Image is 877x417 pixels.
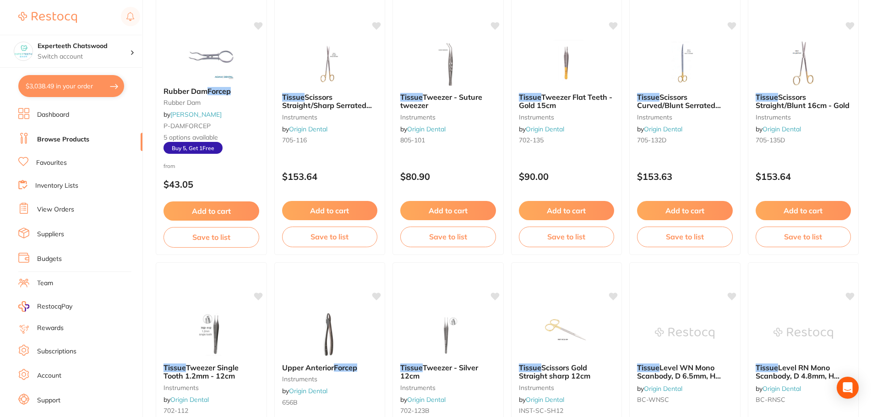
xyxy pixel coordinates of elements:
[637,92,659,102] em: Tissue
[37,324,64,333] a: Rewards
[763,125,801,133] a: Origin Dental
[163,227,259,247] button: Save to list
[526,125,564,133] a: Origin Dental
[37,371,61,380] a: Account
[400,114,496,121] small: instruments
[756,363,839,389] span: Level RN Mono Scanbody, D 4.8mm, H 10mm
[400,363,423,372] em: Tissue
[289,387,327,395] a: Origin Dental
[756,92,850,110] span: Scissors Straight/Blunt 16cm - Gold
[644,385,682,393] a: Origin Dental
[637,395,669,404] span: BC-WNSC
[400,363,496,380] b: Tissue Tweezer - Silver 12cm
[756,201,851,220] button: Add to cart
[37,255,62,264] a: Budgets
[655,40,714,86] img: Tissue Scissors Curved/Blunt Serrated 16cm -Gold
[18,7,77,28] a: Restocq Logo
[282,398,298,406] span: 656B
[526,395,564,404] a: Origin Dental
[756,363,778,372] em: Tissue
[163,110,222,119] span: by
[37,205,74,214] a: View Orders
[400,171,496,182] p: $80.90
[756,227,851,247] button: Save to list
[637,385,682,393] span: by
[300,310,360,356] img: Upper Anterior Forcep
[400,406,430,415] span: 702-123B
[400,93,496,110] b: Tissue Tweezer - Suture tweezer
[519,384,615,391] small: instruments
[756,125,801,133] span: by
[519,363,590,380] span: Scissors Gold Straight sharp 12cm
[637,201,733,220] button: Add to cart
[400,227,496,247] button: Save to list
[38,42,130,51] h4: Experteeth Chatswood
[519,406,563,415] span: INST-SC-SH12
[400,125,446,133] span: by
[163,201,259,221] button: Add to cart
[519,92,541,102] em: Tissue
[637,125,682,133] span: by
[282,114,378,121] small: instruments
[400,136,425,144] span: 805-101
[519,136,544,144] span: 702-135
[400,384,496,391] small: instruments
[18,301,29,312] img: RestocqPay
[35,181,78,190] a: Inventory Lists
[756,363,851,380] b: Tissue Level RN Mono Scanbody, D 4.8mm, H 10mm
[334,363,357,372] em: Forcep
[519,171,615,182] p: $90.00
[637,363,659,372] em: Tissue
[163,142,223,154] span: Buy 5, Get 1 Free
[637,363,733,380] b: Tissue Level WN Mono Scanbody, D 6.5mm, H 10mm
[763,385,801,393] a: Origin Dental
[163,384,259,391] small: instruments
[37,135,89,144] a: Browse Products
[163,87,259,95] b: Rubber Dam Forcep
[163,363,259,380] b: Tissue Tweezer Single Tooth 1.2mm - 12cm
[36,158,67,168] a: Favourites
[163,122,211,130] span: P-DAMFORCEP
[407,125,446,133] a: Origin Dental
[756,171,851,182] p: $153.64
[519,201,615,220] button: Add to cart
[163,363,186,372] em: Tissue
[37,302,72,311] span: RestocqPay
[519,395,564,404] span: by
[774,40,833,86] img: Tissue Scissors Straight/Blunt 16cm - Gold
[282,375,378,383] small: instruments
[756,93,851,110] b: Tissue Scissors Straight/Blunt 16cm - Gold
[300,40,360,86] img: Tissue Scissors Straight/Sharp Serrated 14cm - Gold
[38,52,130,61] p: Switch account
[756,395,785,404] span: BC-RNSC
[537,310,596,356] img: Tissue Scissors Gold Straight sharp 12cm
[282,92,372,119] span: Scissors Straight/Sharp Serrated 14cm - Gold
[418,40,478,86] img: Tissue Tweezer - Suture tweezer
[756,385,801,393] span: by
[637,363,721,389] span: Level WN Mono Scanbody, D 6.5mm, H 10mm
[163,99,259,106] small: rubber dam
[400,92,423,102] em: Tissue
[644,125,682,133] a: Origin Dental
[37,230,64,239] a: Suppliers
[163,133,259,142] span: 5 options available
[282,363,334,372] span: Upper Anterior
[282,93,378,110] b: Tissue Scissors Straight/Sharp Serrated 14cm - Gold
[519,363,615,380] b: Tissue Scissors Gold Straight sharp 12cm
[655,310,714,356] img: Tissue Level WN Mono Scanbody, D 6.5mm, H 10mm
[519,227,615,247] button: Save to list
[207,87,231,96] em: Forcep
[163,162,175,169] span: from
[837,377,859,399] div: Open Intercom Messenger
[418,310,478,356] img: Tissue Tweezer - Silver 12cm
[519,363,541,372] em: Tissue
[37,279,53,288] a: Team
[637,92,721,119] span: Scissors Curved/Blunt Serrated 16cm -Gold
[181,310,241,356] img: Tissue Tweezer Single Tooth 1.2mm - 12cm
[400,363,478,380] span: Tweezer - Silver 12cm
[181,34,241,80] img: Rubber Dam Forcep
[163,406,188,415] span: 702-112
[637,227,733,247] button: Save to list
[282,171,378,182] p: $153.64
[163,87,207,96] span: Rubber Dam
